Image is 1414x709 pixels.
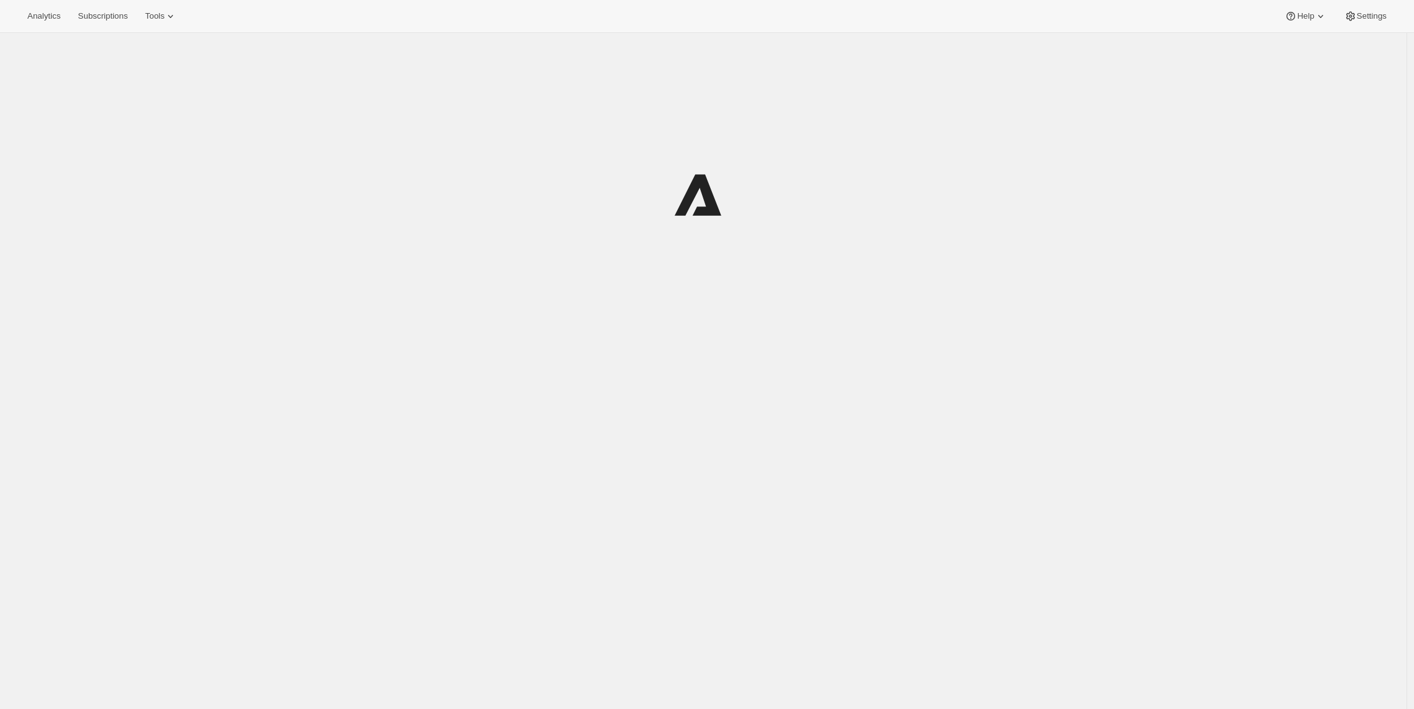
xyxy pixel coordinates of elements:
[70,7,135,25] button: Subscriptions
[20,7,68,25] button: Analytics
[145,11,164,21] span: Tools
[1337,7,1394,25] button: Settings
[138,7,184,25] button: Tools
[1277,7,1334,25] button: Help
[78,11,128,21] span: Subscriptions
[1357,11,1387,21] span: Settings
[27,11,60,21] span: Analytics
[1297,11,1314,21] span: Help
